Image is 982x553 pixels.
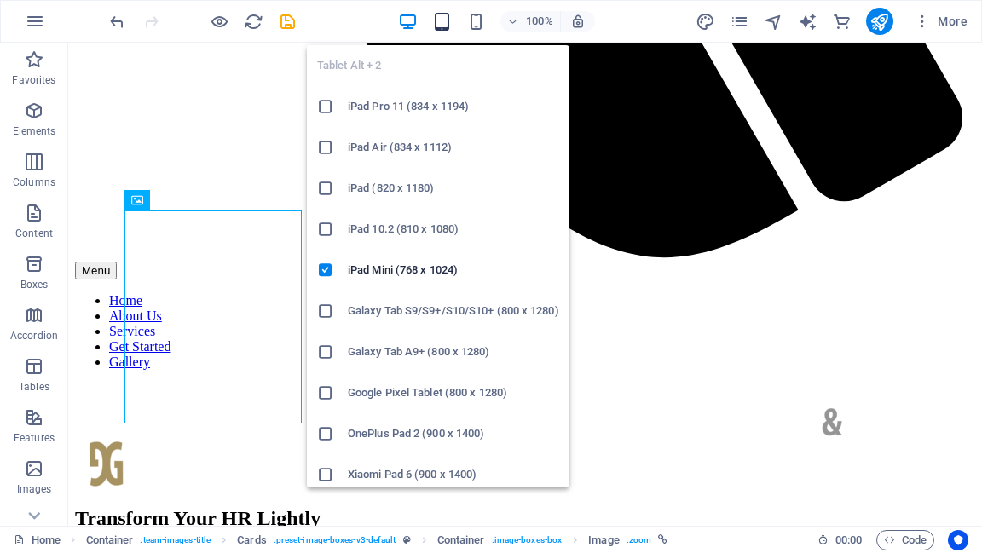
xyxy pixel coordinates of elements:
i: Reload page [244,12,263,32]
h6: OnePlus Pad 2 (900 x 1400) [348,423,559,444]
button: reload [243,11,263,32]
i: Commerce [832,12,852,32]
i: Save (Ctrl+S) [278,12,297,32]
h6: iPad Air (834 x 1112) [348,137,559,158]
button: More [907,8,974,35]
span: . preset-image-boxes-v3-default [274,530,396,550]
span: Click to select. Double-click to edit [86,530,134,550]
span: : [847,533,850,546]
h6: Session time [817,530,863,550]
h6: Google Pixel Tablet (800 x 1280) [348,383,559,403]
button: undo [107,11,127,32]
span: More [914,13,968,30]
span: 00 00 [835,530,862,550]
button: pages [730,11,750,32]
p: Tables [19,380,49,394]
p: Content [15,227,53,240]
p: Elements [13,124,56,138]
button: commerce [832,11,852,32]
h6: Galaxy Tab A9+ (800 x 1280) [348,342,559,362]
button: Usercentrics [948,530,968,550]
button: 100% [500,11,561,32]
h6: iPad Pro 11 (834 x 1194) [348,96,559,117]
i: On resize automatically adjust zoom level to fit chosen device. [570,14,586,29]
h6: Xiaomi Pad 6 (900 x 1400) [348,464,559,485]
span: Click to select. Double-click to edit [237,530,266,550]
i: Pages (Ctrl+Alt+S) [730,12,749,32]
button: navigator [764,11,784,32]
button: Code [876,530,934,550]
i: This element is linked [658,535,667,544]
i: Design (Ctrl+Alt+Y) [696,12,715,32]
span: . image-boxes-box [492,530,563,550]
span: Click to select. Double-click to edit [437,530,485,550]
h6: iPad Mini (768 x 1024) [348,260,559,280]
h6: 100% [526,11,553,32]
h6: iPad (820 x 1180) [348,178,559,199]
span: Click to select. Double-click to edit [588,530,619,550]
i: Publish [869,12,889,32]
p: Columns [13,176,55,189]
nav: breadcrumb [86,530,668,550]
span: Code [884,530,927,550]
p: Features [14,431,55,445]
i: This element is a customizable preset [403,535,411,544]
button: design [696,11,716,32]
p: Images [17,482,52,496]
a: Click to cancel selection. Double-click to open Pages [14,530,61,550]
button: publish [866,8,893,35]
button: Click here to leave preview mode and continue editing [209,11,229,32]
p: Accordion [10,329,58,343]
p: Favorites [12,73,55,87]
i: Navigator [764,12,783,32]
h6: iPad 10.2 (810 x 1080) [348,219,559,239]
button: text_generator [798,11,818,32]
button: save [277,11,297,32]
span: . team-images-title [140,530,211,550]
h6: Galaxy Tab S9/S9+/S10/S10+ (800 x 1280) [348,301,559,321]
p: Boxes [20,278,49,291]
span: . zoom [627,530,651,550]
i: Undo: Change image width (Ctrl+Z) [107,12,127,32]
i: AI Writer [798,12,817,32]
